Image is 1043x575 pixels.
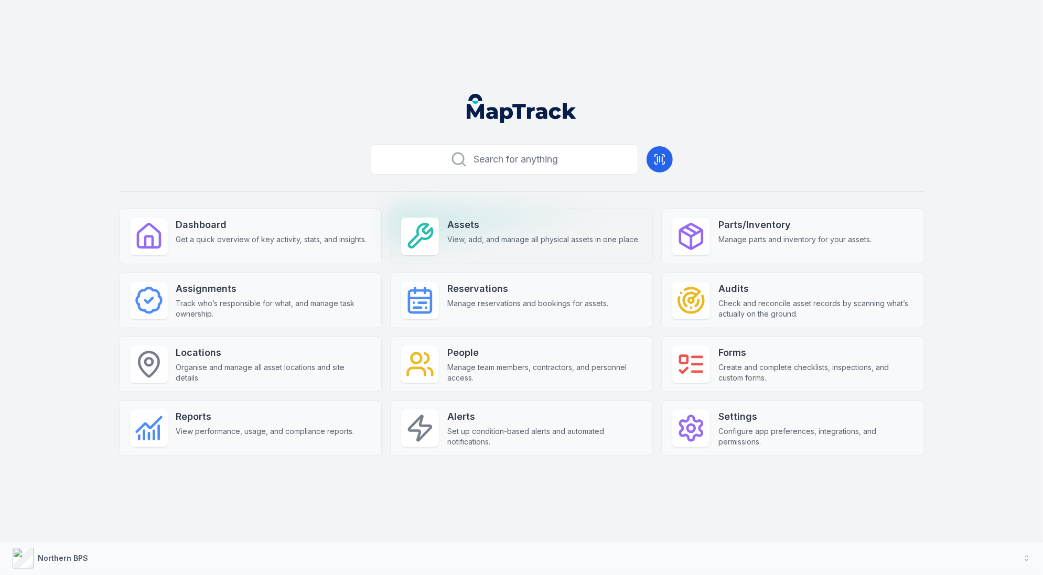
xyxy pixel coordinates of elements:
a: Parts/InventoryManage parts and inventory for your assets. [661,209,924,264]
a: SettingsConfigure app preferences, integrations, and permissions. [661,400,924,456]
a: AlertsSet up condition-based alerts and automated notifications. [390,400,653,456]
a: ReservationsManage reservations and bookings for assets. [390,273,653,328]
a: AssetsView, add, and manage all physical assets in one place. [390,209,653,264]
nav: Global [450,94,594,123]
span: Set up condition-based alerts and automated notifications. [447,426,642,447]
a: DashboardGet a quick overview of key activity, stats, and insights. [119,209,382,264]
a: AuditsCheck and reconcile asset records by scanning what’s actually on the ground. [661,273,924,328]
span: View, add, and manage all physical assets in one place. [447,234,640,245]
span: Get a quick overview of key activity, stats, and insights. [176,234,367,245]
span: Manage team members, contractors, and personnel access. [447,362,642,383]
span: Search for anything [474,152,558,167]
span: Configure app preferences, integrations, and permissions. [718,426,913,447]
span: Manage reservations and bookings for assets. [447,298,608,309]
a: LocationsOrganise and manage all asset locations and site details. [119,337,382,392]
span: Organise and manage all asset locations and site details. [176,362,371,383]
strong: Assignments [176,281,371,296]
strong: People [447,345,642,360]
strong: Dashboard [176,218,367,232]
strong: Reports [176,409,354,424]
a: ReportsView performance, usage, and compliance reports. [119,400,382,456]
a: PeopleManage team members, contractors, and personnel access. [390,337,653,392]
strong: Northern BPS [38,554,88,562]
strong: Audits [718,281,913,296]
span: Manage parts and inventory for your assets. [718,234,872,245]
button: Search for anything [371,144,638,175]
span: Check and reconcile asset records by scanning what’s actually on the ground. [718,298,913,319]
span: Create and complete checklists, inspections, and custom forms. [718,362,913,383]
strong: Assets [447,218,640,232]
strong: Reservations [447,281,608,296]
span: View performance, usage, and compliance reports. [176,426,354,437]
a: AssignmentsTrack who’s responsible for what, and manage task ownership. [119,273,382,328]
a: FormsCreate and complete checklists, inspections, and custom forms. [661,337,924,392]
strong: Locations [176,345,371,360]
strong: Parts/Inventory [718,218,872,232]
span: Track who’s responsible for what, and manage task ownership. [176,298,371,319]
strong: Alerts [447,409,642,424]
strong: Forms [718,345,913,360]
strong: Settings [718,409,913,424]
